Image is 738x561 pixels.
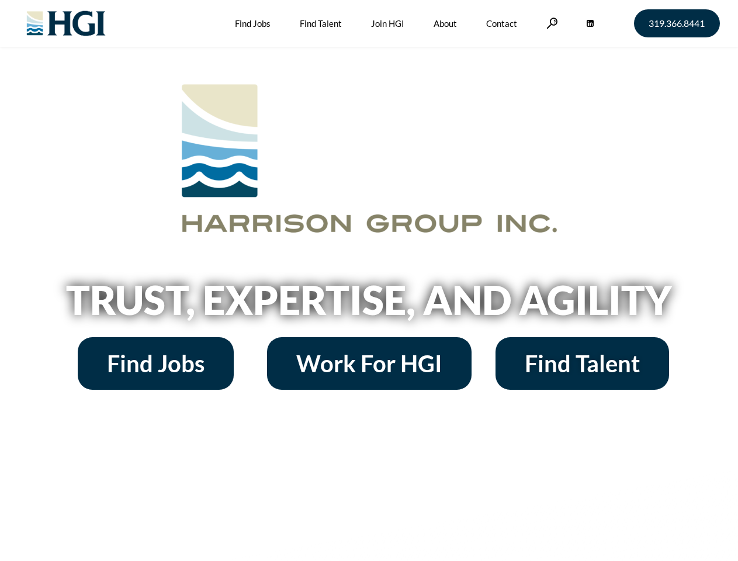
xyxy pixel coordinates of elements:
h2: Trust, Expertise, and Agility [36,280,702,320]
span: 319.366.8441 [649,19,705,28]
span: Work For HGI [296,352,442,375]
a: Search [546,18,558,29]
span: Find Jobs [107,352,205,375]
a: Find Talent [496,337,669,390]
a: Find Jobs [78,337,234,390]
span: Find Talent [525,352,640,375]
a: Work For HGI [267,337,472,390]
a: 319.366.8441 [634,9,720,37]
